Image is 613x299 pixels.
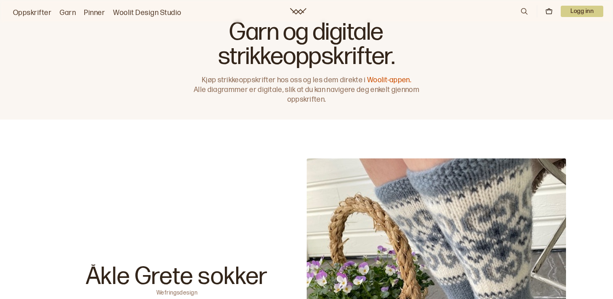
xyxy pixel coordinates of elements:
[60,7,76,19] a: Garn
[190,75,423,105] p: Kjøp strikkeoppskrifter hos oss og les dem direkte i Alle diagrammer er digitale, slik at du kan ...
[84,7,105,19] a: Pinner
[156,289,198,295] p: Wefringsdesign
[290,8,306,15] a: Woolit
[86,265,268,289] p: Åkle Grete sokker
[190,20,423,69] h1: Garn og digitale strikkeoppskrifter.
[113,7,182,19] a: Woolit Design Studio
[561,6,603,17] button: User dropdown
[367,76,411,84] a: Woolit-appen.
[561,6,603,17] p: Logg inn
[13,7,51,19] a: Oppskrifter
